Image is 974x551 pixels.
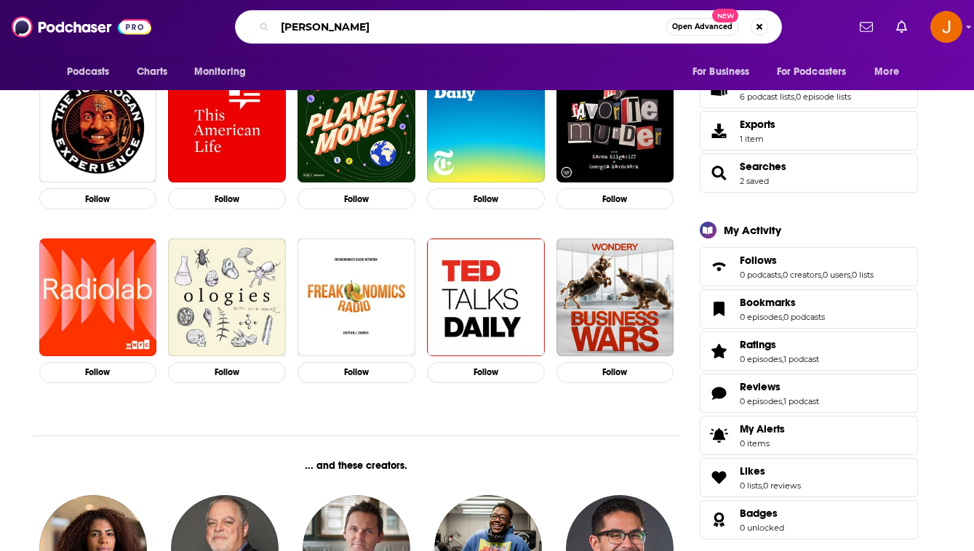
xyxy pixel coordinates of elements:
[700,153,918,193] span: Searches
[740,92,794,102] a: 6 podcast lists
[168,238,286,356] a: Ologies with Alie Ward
[705,467,734,488] a: Likes
[740,422,785,435] span: My Alerts
[740,254,777,267] span: Follows
[740,176,769,186] a: 2 saved
[740,438,785,449] span: 0 items
[705,257,734,277] a: Follows
[782,312,783,322] span: ,
[763,480,801,491] a: 0 reviews
[740,464,765,478] span: Likes
[137,62,168,82] span: Charts
[666,18,739,36] button: Open AdvancedNew
[740,464,801,478] a: Likes
[740,118,775,131] span: Exports
[556,65,674,183] img: My Favorite Murder with Karen Kilgariff and Georgia Hardstark
[852,270,874,280] a: 0 lists
[33,459,680,472] div: ... and these creators.
[705,425,734,446] span: My Alerts
[850,270,852,280] span: ,
[930,11,962,43] button: Show profile menu
[767,58,868,86] button: open menu
[705,510,734,530] a: Badges
[740,160,786,173] a: Searches
[740,507,784,520] a: Badges
[556,362,674,383] button: Follow
[168,65,286,183] img: This American Life
[427,65,545,183] img: The Daily
[57,58,129,86] button: open menu
[298,188,415,209] button: Follow
[298,65,415,183] a: Planet Money
[12,13,151,41] img: Podchaser - Follow, Share and Rate Podcasts
[127,58,177,86] a: Charts
[705,341,734,361] a: Ratings
[740,338,776,351] span: Ratings
[556,238,674,356] img: Business Wars
[740,396,782,406] a: 0 episodes
[556,188,674,209] button: Follow
[740,296,825,309] a: Bookmarks
[700,416,918,455] a: My Alerts
[39,362,157,383] button: Follow
[740,296,796,309] span: Bookmarks
[235,10,782,44] div: Search podcasts, credits, & more...
[782,354,783,364] span: ,
[796,92,851,102] a: 0 episode lists
[700,374,918,413] span: Reviews
[823,270,850,280] a: 0 users
[39,65,157,183] img: The Joe Rogan Experience
[712,9,738,23] span: New
[762,480,763,491] span: ,
[700,331,918,371] span: Ratings
[821,270,823,280] span: ,
[427,188,545,209] button: Follow
[672,23,733,31] span: Open Advanced
[740,380,819,393] a: Reviews
[740,312,782,322] a: 0 episodes
[184,58,265,86] button: open menu
[783,396,819,406] a: 1 podcast
[427,238,545,356] img: TED Talks Daily
[705,121,734,141] span: Exports
[705,163,734,183] a: Searches
[427,362,545,383] button: Follow
[682,58,768,86] button: open menu
[782,396,783,406] span: ,
[874,62,899,82] span: More
[781,270,783,280] span: ,
[39,238,157,356] a: Radiolab
[890,15,913,39] a: Show notifications dropdown
[67,62,110,82] span: Podcasts
[700,247,918,286] span: Follows
[740,507,778,520] span: Badges
[930,11,962,43] img: User Profile
[700,111,918,150] a: Exports
[854,15,879,39] a: Show notifications dropdown
[930,11,962,43] span: Logged in as justine87181
[275,15,666,39] input: Search podcasts, credits, & more...
[740,480,762,491] a: 0 lists
[194,62,246,82] span: Monitoring
[740,254,874,267] a: Follows
[705,299,734,319] a: Bookmarks
[777,62,847,82] span: For Podcasters
[740,523,784,533] a: 0 unlocked
[298,238,415,356] img: Freakonomics Radio
[740,354,782,364] a: 0 episodes
[700,289,918,329] span: Bookmarks
[692,62,750,82] span: For Business
[740,134,775,144] span: 1 item
[168,188,286,209] button: Follow
[740,338,819,351] a: Ratings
